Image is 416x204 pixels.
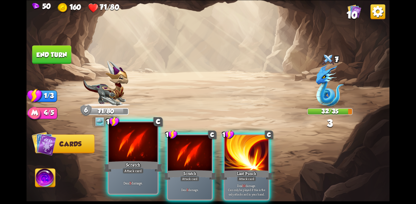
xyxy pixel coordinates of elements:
div: 1 [106,116,120,126]
b: 10 [242,183,246,188]
div: Gems [32,2,51,10]
img: Cards_Icon.png [348,4,361,18]
img: Gold.png [58,3,68,13]
span: 160 [69,3,81,11]
div: Scratch [104,160,162,173]
span: 71/80 [100,3,119,11]
div: Gold [58,3,81,13]
div: Attack card [180,176,199,181]
img: Chevalier_Dragon.png [83,61,129,106]
img: Ability_Icon.png [35,169,56,189]
img: Cards_Icon.png [32,131,56,156]
img: Mana_Points.png [27,107,41,121]
div: Last Punch [220,169,273,181]
div: 1 [222,130,235,139]
button: Cards [35,134,95,153]
div: 1/3 [35,90,57,102]
span: Can only be played if this is the only attack card in your hand. [226,188,267,196]
div: 7 [307,52,353,67]
img: Dark_Clouds.png [95,117,104,126]
b: 3 [129,180,131,185]
img: Heart.png [88,3,98,13]
button: End turn [32,45,71,64]
div: C [208,131,217,139]
div: Armor [80,105,92,116]
div: 32/35 [308,108,352,114]
div: Health [88,3,119,13]
p: Deal damage. [169,188,211,192]
p: Deal damage. [110,180,156,185]
img: Options_Button.png [371,4,385,19]
div: Attack card [122,168,144,174]
div: C [153,117,163,126]
div: 1 [165,130,178,139]
img: Gem.png [32,3,39,10]
div: Scratch [163,169,216,181]
span: Cards [59,140,81,148]
div: 3 [327,118,333,129]
div: 4/5 [35,107,57,119]
img: Wind_Dragon.png [316,65,344,106]
div: 71/80 [84,108,128,114]
img: Stamina_Icon.png [27,88,43,103]
span: 10 [347,9,358,20]
div: C [265,131,273,139]
p: Deal damage. [226,183,267,196]
div: View all the cards in your deck [348,4,361,19]
div: Attack card [237,176,256,181]
b: 3 [187,188,188,192]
